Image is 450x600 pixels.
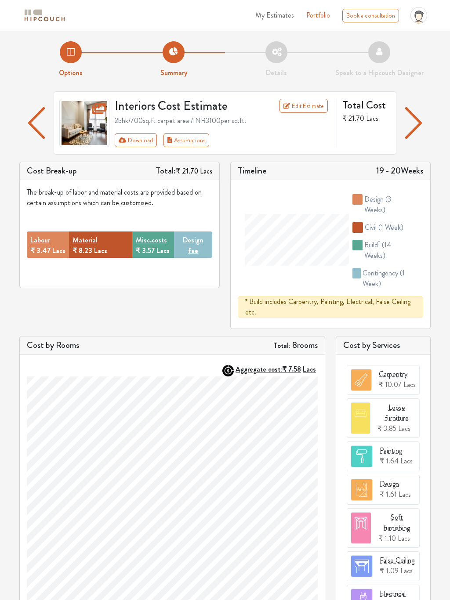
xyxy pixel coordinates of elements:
[306,10,330,21] a: Portfolio
[59,99,109,147] img: gallery
[222,365,234,376] img: AggregateIcon
[176,166,198,176] span: ₹ 21.70
[380,456,399,466] span: ₹ 1.64
[351,513,371,534] img: room.svg
[178,256,194,266] span: ₹ 1.61
[94,246,107,256] span: Lacs
[115,133,157,147] button: Download
[378,533,396,543] span: ₹ 1.10
[365,222,403,233] div: civil
[196,256,209,266] span: Lacs
[115,133,332,147] div: Toolbar with button groups
[27,187,212,208] div: The break-up of labor and material costs are provided based on certain assumptions which can be c...
[236,365,318,373] button: Aggregate cost:₹ 7.58Lacs
[28,107,45,139] img: arrow left
[399,489,411,499] span: Lacs
[73,246,92,256] span: ₹ 8.23
[379,369,407,380] button: Carpentry
[380,445,402,456] button: Painting
[377,402,416,423] button: Loose furniture
[366,113,378,123] span: Lacs
[364,194,413,215] div: design
[378,512,416,533] button: Soft furnishing
[115,116,332,126] div: 2bhk / 700 sq.ft carpet area /INR 3100 per sq.ft.
[273,340,290,351] strong: Total:
[73,235,98,246] button: Material
[335,68,424,78] strong: Speak to a Hipcouch Designer
[351,403,370,424] img: room.svg
[136,246,155,256] span: ₹ 3.57
[351,479,372,500] img: room.svg
[303,364,316,374] span: Lacs
[30,246,51,256] span: ₹ 3.47
[236,364,316,374] strong: Aggregate cost:
[27,166,77,176] h5: Cost Break-up
[405,107,422,139] img: arrow left
[52,246,65,256] span: Lacs
[400,566,413,576] span: Lacs
[238,296,423,318] div: * Build includes Carpentry, Painting, Electrical, False Ceiling etc.
[363,268,413,289] div: contingency
[364,240,413,261] div: build
[364,240,391,260] span: ( 14 weeks )
[351,369,371,390] img: room.svg
[377,423,396,434] span: ₹ 3.85
[30,235,50,246] button: Labour
[342,99,389,112] h4: Total Cost
[282,364,301,374] span: ₹ 7.58
[279,99,328,113] a: Edit Estimate
[59,68,83,78] strong: Options
[380,555,414,566] button: False Ceiling
[364,194,391,215] span: ( 3 weeks )
[363,268,405,289] span: ( 1 week )
[380,589,406,599] button: Electrical
[380,479,399,489] button: Design
[23,6,67,25] span: logo-horizontal.svg
[266,68,287,78] strong: Details
[376,166,423,176] h5: 19 - 20 Weeks
[343,340,423,351] h5: Cost by Services
[156,166,212,176] h5: Total:
[27,340,79,351] h5: Cost by Rooms
[178,235,209,256] button: Design fee
[156,246,170,256] span: Lacs
[342,113,364,123] span: ₹ 21.70
[380,566,399,576] span: ₹ 1.09
[351,556,372,577] img: room.svg
[378,222,403,232] span: ( 1 week )
[255,10,294,20] span: My Estimates
[342,9,399,22] div: Book a consultation
[163,133,209,147] button: Assumptions
[398,423,410,434] span: Lacs
[115,133,216,147] div: First group
[403,380,416,390] span: Lacs
[23,8,67,23] img: logo-horizontal.svg
[273,340,318,351] h5: 8 rooms
[136,235,167,246] button: Misc.costs
[109,99,261,114] h3: Interiors Cost Estimate
[238,166,266,176] h5: Timeline
[400,456,413,466] span: Lacs
[160,68,187,78] strong: Summary
[379,380,402,390] span: ₹ 10.07
[398,533,410,543] span: Lacs
[200,166,212,176] span: Lacs
[380,489,397,499] span: ₹ 1.61
[351,446,372,467] img: room.svg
